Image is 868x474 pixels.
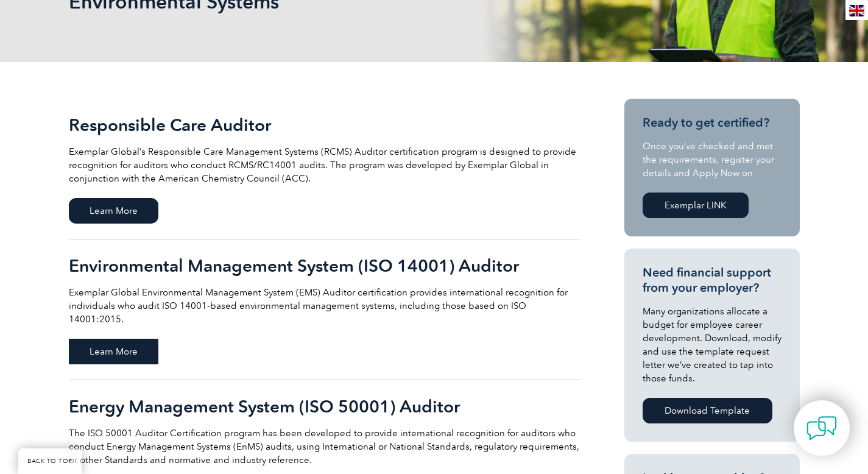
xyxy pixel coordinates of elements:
[69,99,580,239] a: Responsible Care Auditor Exemplar Global’s Responsible Care Management Systems (RCMS) Auditor cer...
[69,256,580,275] h2: Environmental Management System (ISO 14001) Auditor
[806,413,837,444] img: contact-chat.png
[69,426,580,467] p: The ISO 50001 Auditor Certification program has been developed to provide international recogniti...
[69,286,580,326] p: Exemplar Global Environmental Management System (EMS) Auditor certification provides internationa...
[643,398,772,423] a: Download Template
[643,193,749,218] a: Exemplar LINK
[849,5,864,16] img: en
[69,115,580,135] h2: Responsible Care Auditor
[643,140,782,180] p: Once you’ve checked and met the requirements, register your details and Apply Now on
[69,239,580,380] a: Environmental Management System (ISO 14001) Auditor Exemplar Global Environmental Management Syst...
[643,115,782,130] h3: Ready to get certified?
[69,145,580,185] p: Exemplar Global’s Responsible Care Management Systems (RCMS) Auditor certification program is des...
[643,305,782,385] p: Many organizations allocate a budget for employee career development. Download, modify and use th...
[69,339,158,364] span: Learn More
[643,265,782,295] h3: Need financial support from your employer?
[69,198,158,224] span: Learn More
[69,397,580,416] h2: Energy Management System (ISO 50001) Auditor
[18,448,82,474] a: BACK TO TOP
